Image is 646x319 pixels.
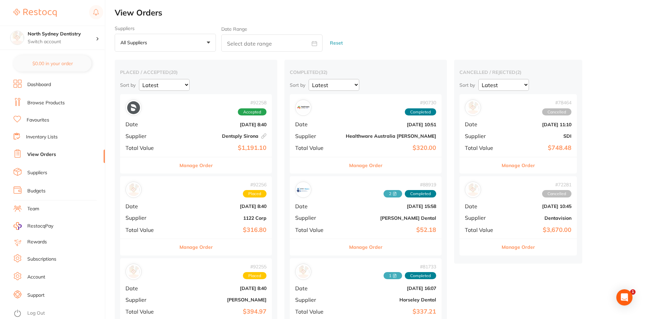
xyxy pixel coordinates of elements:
[346,204,436,209] b: [DATE] 15:58
[179,239,213,255] button: Manage Order
[504,144,571,152] b: $748.48
[176,297,266,302] b: [PERSON_NAME]
[27,151,56,158] a: View Orders
[346,215,436,221] b: [PERSON_NAME] Dental
[27,188,46,194] a: Budgets
[384,264,436,269] span: # 81733
[27,292,45,299] a: Support
[630,289,636,295] span: 1
[349,239,383,255] button: Manage Order
[243,182,266,187] span: # 92256
[221,26,247,32] label: Date Range
[120,69,272,75] h2: placed / accepted ( 20 )
[295,133,340,139] span: Supplier
[176,227,266,234] b: $316.80
[26,134,58,140] a: Inventory Lists
[405,108,436,116] span: Completed
[502,157,535,174] button: Manage Order
[465,227,499,233] span: Total Value
[384,190,402,197] span: Received
[349,157,383,174] button: Manage Order
[27,81,51,88] a: Dashboard
[346,286,436,291] b: [DATE] 16:07
[465,133,499,139] span: Supplier
[27,310,45,317] a: Log Out
[243,272,266,280] span: Placed
[115,8,646,18] h2: View Orders
[125,133,171,139] span: Supplier
[616,289,633,305] div: Open Intercom Messenger
[120,82,136,88] p: Sort by
[125,297,171,303] span: Supplier
[176,308,266,315] b: $394.97
[176,133,266,139] b: Dentsply Sirona
[10,31,24,45] img: North Sydney Dentistry
[346,122,436,127] b: [DATE] 10:51
[405,272,436,280] span: Completed
[542,182,571,187] span: # 72281
[459,69,577,75] h2: cancelled / rejected ( 2 )
[465,145,499,151] span: Total Value
[27,239,47,245] a: Rewards
[238,108,266,116] span: Accepted
[504,215,571,221] b: Dentavision
[176,204,266,209] b: [DATE] 8:40
[13,5,57,21] a: Restocq Logo
[542,108,571,116] span: Cancelled
[125,215,171,221] span: Supplier
[295,203,340,209] span: Date
[295,309,340,315] span: Total Value
[127,101,140,114] img: Dentsply Sirona
[297,265,310,278] img: Horseley Dental
[13,222,53,230] a: RestocqPay
[297,183,310,196] img: Erskine Dental
[295,121,340,127] span: Date
[115,34,216,52] button: All suppliers
[243,190,266,197] span: Placed
[346,297,436,302] b: Horseley Dental
[405,100,436,105] span: # 90730
[504,122,571,127] b: [DATE] 11:10
[176,215,266,221] b: 1122 Corp
[28,31,96,37] h4: North Sydney Dentistry
[542,100,571,105] span: # 78464
[346,308,436,315] b: $337.21
[465,121,499,127] span: Date
[27,274,45,281] a: Account
[125,309,171,315] span: Total Value
[295,297,340,303] span: Supplier
[346,227,436,234] b: $52.18
[27,100,65,106] a: Browse Products
[179,157,213,174] button: Manage Order
[120,39,150,46] p: All suppliers
[27,223,53,230] span: RestocqPay
[13,9,57,17] img: Restocq Logo
[346,144,436,152] b: $320.00
[13,222,22,230] img: RestocqPay
[405,190,436,197] span: Completed
[328,34,345,52] button: Reset
[28,38,96,45] p: Switch account
[295,285,340,291] span: Date
[295,145,340,151] span: Total Value
[13,308,103,319] button: Log Out
[459,82,475,88] p: Sort by
[295,215,340,221] span: Supplier
[27,256,56,263] a: Subscriptions
[502,239,535,255] button: Manage Order
[221,34,322,52] input: Select date range
[125,203,171,209] span: Date
[465,215,499,221] span: Supplier
[27,169,47,176] a: Suppliers
[27,117,49,124] a: Favourites
[125,227,171,233] span: Total Value
[125,145,171,151] span: Total Value
[467,101,479,114] img: SDI
[504,133,571,139] b: SDI
[465,203,499,209] span: Date
[243,264,266,269] span: # 92255
[127,183,140,196] img: 1122 Corp
[290,69,442,75] h2: completed ( 32 )
[125,121,171,127] span: Date
[120,176,272,256] div: 1122 Corp#92256PlacedDate[DATE] 8:40Supplier1122 CorpTotal Value$316.80Manage Order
